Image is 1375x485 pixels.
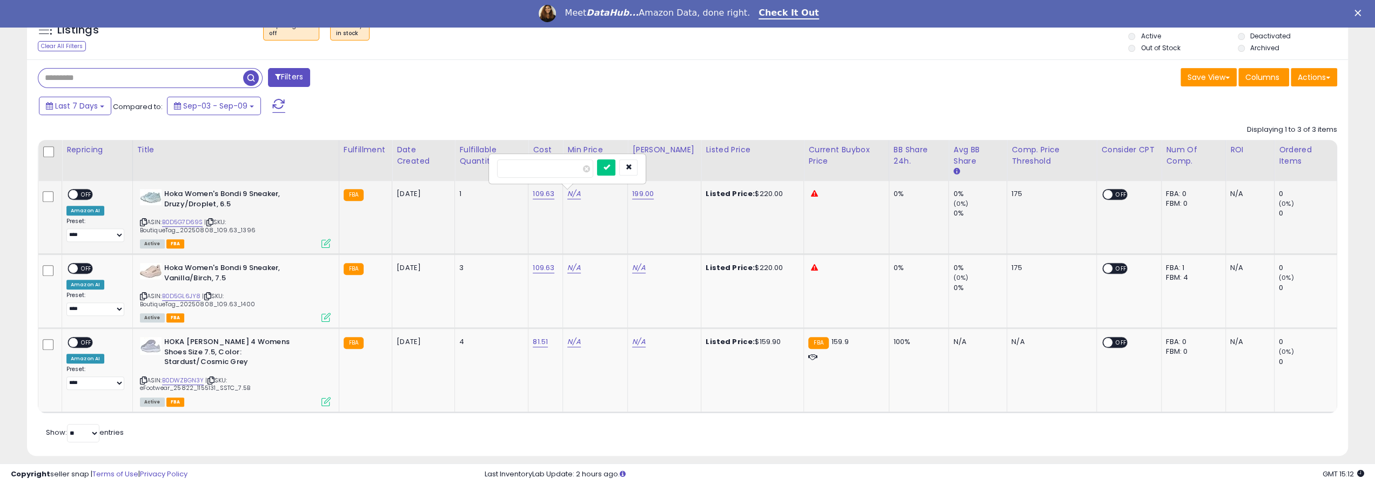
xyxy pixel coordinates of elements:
small: (0%) [953,199,968,208]
small: (0%) [1279,273,1294,282]
span: | SKU: BoutiqueTag_20250808_109.63_1396 [140,218,256,234]
div: 0 [1279,283,1337,293]
b: Listed Price: [706,262,755,273]
a: B0D5GL6JY8 [162,292,201,301]
a: 109.63 [533,188,554,199]
div: FBA: 1 [1166,263,1217,273]
div: 0% [894,189,941,199]
img: 4181Ai2YKjL._SL40_.jpg [140,337,162,355]
div: 3 [459,263,520,273]
div: Displaying 1 to 3 of 3 items [1247,125,1337,135]
button: Actions [1291,68,1337,86]
div: 0 [1279,208,1337,218]
div: Preset: [66,366,124,390]
button: Sep-03 - Sep-09 [167,97,261,115]
span: | SKU: eFootwear_25822_1155131_SSTC_7.5B [140,376,251,392]
button: Filters [268,68,310,87]
label: Deactivated [1250,31,1291,41]
small: FBA [344,337,364,349]
span: OFF [78,190,95,199]
div: 0 [1279,357,1337,367]
div: [DATE] [397,337,440,347]
b: Hoka Women's Bondi 9 Sneaker, Vanilla/Birch, 7.5 [164,263,296,286]
div: Amazon AI [66,206,104,215]
span: OFF [1112,264,1130,273]
a: N/A [632,336,645,347]
div: Listed Price [706,144,799,156]
span: | SKU: BoutiqueTag_20250808_109.63_1400 [140,292,255,308]
b: HOKA [PERSON_NAME] 4 Womens Shoes Size 7.5, Color: Stardust/Cosmic Grey [164,337,296,370]
a: Privacy Policy [140,469,187,479]
div: ASIN: [140,337,331,405]
button: Last 7 Days [39,97,111,115]
div: Comp. Price Threshold [1011,144,1092,167]
a: 81.51 [533,336,548,347]
div: Num of Comp. [1166,144,1221,167]
b: Listed Price: [706,336,755,347]
div: FBM: 4 [1166,273,1217,282]
small: FBA [344,189,364,201]
h5: Listings [57,23,99,38]
a: N/A [567,188,580,199]
div: [DATE] [397,263,440,273]
b: Listed Price: [706,188,755,199]
img: Profile image for Georgie [539,5,556,22]
small: (0%) [953,273,968,282]
span: FBA [166,239,185,248]
div: 0 [1279,189,1337,199]
strong: Copyright [11,469,50,479]
div: [DATE] [397,189,440,199]
a: B0DWZBGN3Y [162,376,204,385]
span: Show: entries [46,427,124,437]
div: seller snap | | [11,469,187,480]
div: $159.90 [706,337,795,347]
span: Last 7 Days [55,100,98,111]
div: Fulfillable Quantity [459,144,524,167]
label: Out of Stock [1141,43,1180,52]
span: OFF [1112,190,1130,199]
div: $220.00 [706,263,795,273]
div: 0% [953,283,1007,293]
a: B0D5G7D69S [162,218,203,227]
div: Cost [533,144,558,156]
img: 31wjmKsKGkL._SL40_.jpg [140,263,162,279]
div: 0% [953,263,1007,273]
div: Amazon AI [66,280,104,289]
a: 199.00 [632,188,654,199]
div: 0% [894,263,941,273]
div: [PERSON_NAME] [632,144,696,156]
label: Archived [1250,43,1279,52]
div: Repricing [66,144,128,156]
span: OFF [78,264,95,273]
span: All listings currently available for purchase on Amazon [140,313,165,322]
div: Last InventoryLab Update: 2 hours ago. [485,469,1364,480]
div: ROI [1230,144,1270,156]
div: FBM: 0 [1166,347,1217,356]
div: 0 [1279,337,1337,347]
span: FBA [166,313,185,322]
span: Inventory : [336,22,364,38]
button: Save View [1181,68,1237,86]
span: Sep-03 - Sep-09 [183,100,247,111]
div: ASIN: [140,263,331,321]
div: BB Share 24h. [894,144,944,167]
div: 0% [953,208,1007,218]
div: 1 [459,189,520,199]
img: 31EIZ84bPzL._SL40_.jpg [140,189,162,205]
small: Avg BB Share. [953,167,960,177]
label: Active [1141,31,1161,41]
a: Terms of Use [92,469,138,479]
small: FBA [808,337,828,349]
div: ASIN: [140,189,331,247]
a: N/A [632,262,645,273]
div: off [269,30,313,37]
div: $220.00 [706,189,795,199]
small: (0%) [1279,347,1294,356]
div: N/A [1230,337,1266,347]
div: FBA: 0 [1166,189,1217,199]
span: All listings currently available for purchase on Amazon [140,239,165,248]
div: 175 [1011,189,1088,199]
div: FBA: 0 [1166,337,1217,347]
div: in stock [336,30,364,37]
div: Fulfillment [344,144,387,156]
